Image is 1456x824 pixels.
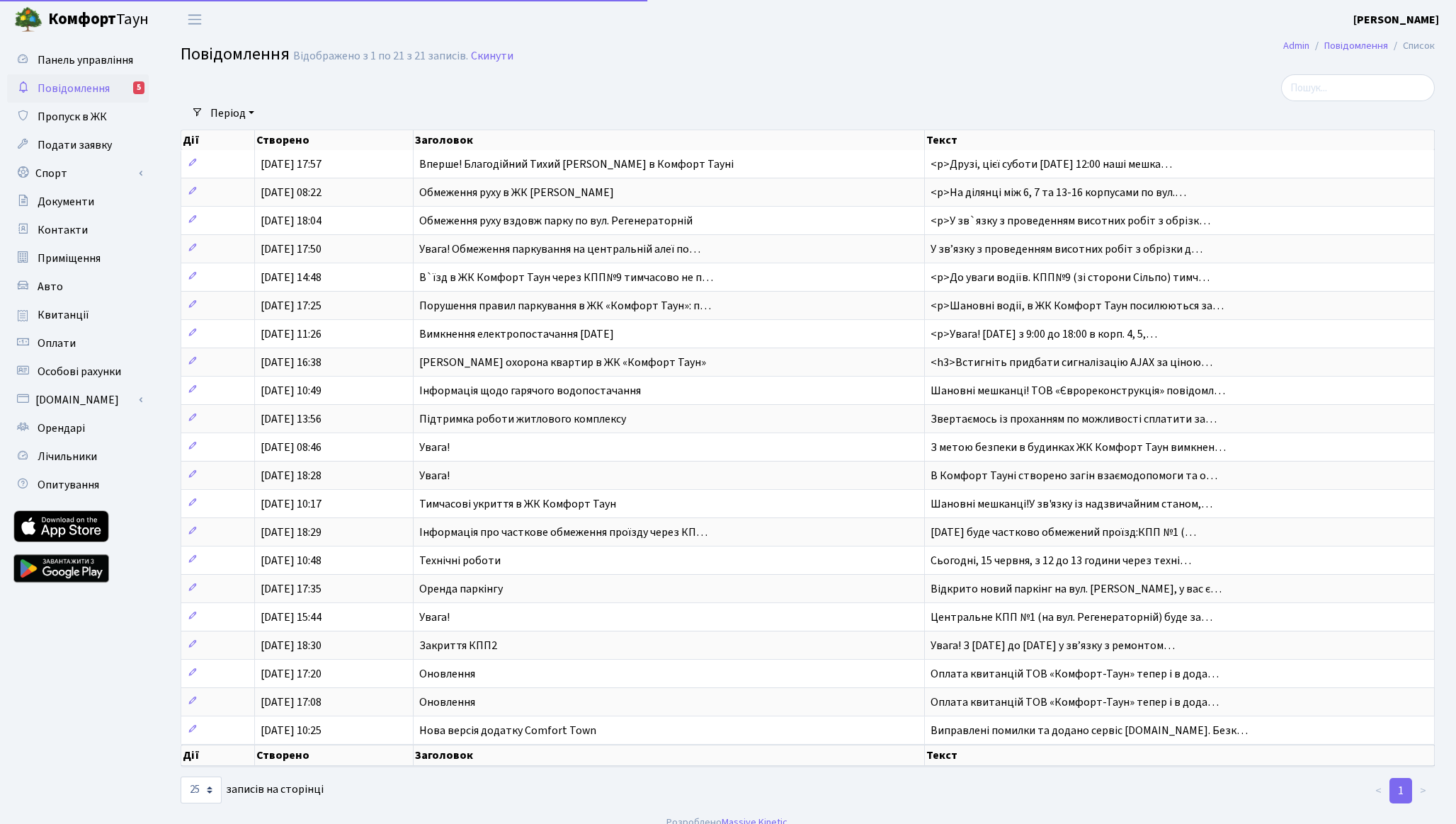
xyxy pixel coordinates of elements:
[261,326,322,342] span: [DATE] 11:26
[293,50,468,63] div: Відображено з 1 по 21 з 21 записів.
[181,42,290,67] span: Повідомлення
[931,213,1210,229] span: <p>У зв`язку з проведенням висотних робіт з обрізк…
[255,130,414,150] th: Створено
[931,666,1219,682] span: Оплата квитанцій ТОВ «Комфорт-Таун» тепер і в дода…
[261,241,322,257] span: [DATE] 17:50
[931,411,1217,427] span: Звертаємось із проханням по можливості сплатити за…
[261,525,322,540] span: [DATE] 18:29
[419,638,497,653] span: Закриття КПП2
[931,156,1172,172] span: <p>Друзі, цієї суботи [DATE] 12:00 наші мешка…
[419,666,475,682] span: Оновлення
[38,194,94,210] span: Документи
[261,723,322,738] span: [DATE] 10:25
[133,81,144,94] div: 5
[419,270,713,285] span: В`їзд в ЖК Комфорт Таун через КПП№9 тимчасово не п…
[931,270,1210,285] span: <p>До уваги водіїв. КПП№9 (зі сторони Сільпо) тимч…
[931,298,1224,314] span: <p>Шановні водії, в ЖК Комфорт Таун посилюються за…
[931,383,1225,399] span: Шановні мешканці! ТОВ «Єврореконструкція» повідомл…
[419,440,450,455] span: Увага!
[7,74,149,103] a: Повідомлення5
[931,326,1157,342] span: <p>Увага! [DATE] з 9:00 до 18:00 в корп. 4, 5,…
[471,50,513,63] a: Скинути
[931,496,1212,512] span: Шановні мешканці!У зв'язку із надзвичайним станом,…
[7,188,149,216] a: Документи
[419,241,700,257] span: Увага! Обмеження паркування на центральній алеї по…
[931,723,1248,738] span: Виправлені помилки та додано сервіс [DOMAIN_NAME]. Безк…
[414,745,925,766] th: Заголовок
[261,383,322,399] span: [DATE] 10:49
[7,329,149,357] a: Оплати
[181,745,255,766] th: Дії
[261,270,322,285] span: [DATE] 14:48
[181,777,324,803] label: записів на сторінці
[419,185,614,200] span: Обмеження руху в ЖК [PERSON_NAME]
[1388,38,1435,54] li: Список
[7,386,149,414] a: [DOMAIN_NAME]
[1283,38,1309,53] a: Admin
[1281,74,1435,101] input: Пошук...
[38,52,133,68] span: Панель управління
[7,414,149,442] a: Орендарі
[38,137,112,153] span: Подати заявку
[419,355,706,370] span: [PERSON_NAME] охорона квартир в ЖК «Комфорт Таун»
[1353,12,1439,28] b: [PERSON_NAME]
[38,420,85,436] span: Орендарі
[255,745,414,766] th: Створено
[7,471,149,499] a: Опитування
[931,638,1175,653] span: Увага! З [DATE] до [DATE] у зв’язку з ремонтом…
[14,6,42,34] img: logo.png
[181,130,255,150] th: Дії
[7,273,149,301] a: Авто
[419,468,450,483] span: Увага!
[419,610,450,625] span: Увага!
[261,581,322,597] span: [DATE] 17:35
[7,131,149,159] a: Подати заявку
[38,336,76,351] span: Оплати
[261,638,322,653] span: [DATE] 18:30
[261,496,322,512] span: [DATE] 10:17
[419,694,475,710] span: Оновлення
[261,468,322,483] span: [DATE] 18:28
[38,364,121,379] span: Особові рахунки
[419,525,707,540] span: Інформація про часткове обмеження проїзду через КП…
[261,553,322,568] span: [DATE] 10:48
[38,109,107,125] span: Пропуск в ЖК
[1353,11,1439,28] a: [PERSON_NAME]
[931,440,1226,455] span: З метою безпеки в будинках ЖК Комфорт Таун вимкнен…
[419,298,711,314] span: Порушення правил паркування в ЖК «Комфорт Таун»: п…
[181,777,222,803] select: записів на сторінці
[261,610,322,625] span: [DATE] 15:44
[261,185,322,200] span: [DATE] 08:22
[7,442,149,471] a: Лічильники
[419,411,626,427] span: Підтримка роботи житлового комплексу
[38,222,88,238] span: Контакти
[261,298,322,314] span: [DATE] 17:25
[7,301,149,329] a: Квитанції
[419,326,614,342] span: Вимкнення електропостачання [DATE]
[7,159,149,188] a: Спорт
[261,156,322,172] span: [DATE] 17:57
[419,496,616,512] span: Тимчасові укриття в ЖК Комфорт Таун
[419,723,596,738] span: Нова версія додатку Comfort Town
[38,307,89,323] span: Квитанції
[7,357,149,386] a: Особові рахунки
[414,130,925,150] th: Заголовок
[1262,31,1456,61] nav: breadcrumb
[48,8,149,32] span: Таун
[931,610,1212,625] span: Центральне КПП №1 (на вул. Регенераторній) буде за…
[931,581,1222,597] span: Відкрито новий паркінг на вул. [PERSON_NAME], у вас є…
[177,8,212,31] button: Переключити навігацію
[7,103,149,131] a: Пропуск в ЖК
[419,581,503,597] span: Оренда паркінгу
[419,213,693,229] span: Обмеження руху вздовж парку по вул. Регенераторній
[38,251,101,266] span: Приміщення
[261,694,322,710] span: [DATE] 17:08
[1324,38,1388,53] a: Повідомлення
[261,213,322,229] span: [DATE] 18:04
[38,279,63,294] span: Авто
[419,383,641,399] span: Інформація щодо гарячого водопостачання
[419,156,734,172] span: Вперше! Благодійний Тихий [PERSON_NAME] в Комфорт Тауні
[261,411,322,427] span: [DATE] 13:56
[261,440,322,455] span: [DATE] 08:46
[7,46,149,74] a: Панель управління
